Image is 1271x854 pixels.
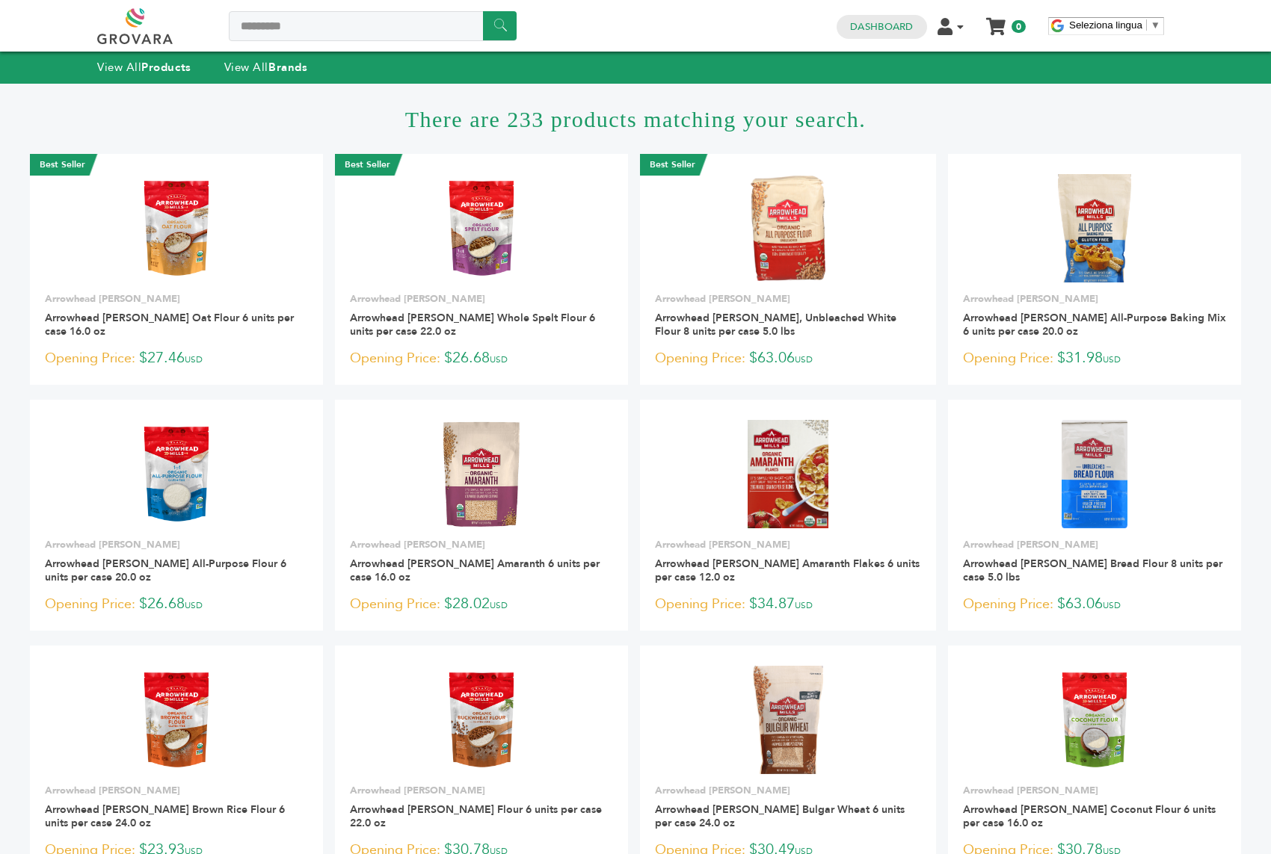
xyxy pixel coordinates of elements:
[185,599,203,611] span: USD
[268,60,307,75] strong: Brands
[490,599,508,611] span: USD
[963,292,1226,306] p: Arrowhead [PERSON_NAME]
[1103,353,1121,365] span: USD
[655,538,921,551] p: Arrowhead [PERSON_NAME]
[1069,19,1160,31] a: Seleziona lingua​
[350,348,440,368] span: Opening Price:
[141,60,191,75] strong: Products
[655,593,921,616] p: $34.87
[963,538,1226,551] p: Arrowhead [PERSON_NAME]
[850,20,913,34] a: Dashboard
[45,557,286,584] a: Arrowhead [PERSON_NAME] All-Purpose Flour 6 units per case 20.0 oz
[440,174,523,282] img: Arrowhead Mills Whole Spelt Flour 6 units per case 22.0 oz
[1151,19,1160,31] span: ▼
[753,666,823,773] img: Arrowhead Mills Bulgar Wheat 6 units per case 24.0 oz
[45,784,308,797] p: Arrowhead [PERSON_NAME]
[963,802,1216,830] a: Arrowhead [PERSON_NAME] Coconut Flour 6 units per case 16.0 oz
[135,174,218,282] img: Arrowhead Mills Oat Flour 6 units per case 16.0 oz
[963,594,1053,614] span: Opening Price:
[749,174,826,282] img: Arrowhead Mills, Unbleached White Flour 8 units per case 5.0 lbs
[748,420,828,527] img: Arrowhead Mills Amaranth Flakes 6 units per case 12.0 oz
[45,292,308,306] p: Arrowhead [PERSON_NAME]
[135,420,218,527] img: Arrowhead Mills All-Purpose Flour 6 units per case 20.0 oz
[30,84,1241,154] h1: There are 233 products matching your search.
[45,311,294,338] a: Arrowhead [PERSON_NAME] Oat Flour 6 units per case 16.0 oz
[97,60,191,75] a: View AllProducts
[1103,599,1121,611] span: USD
[350,311,595,338] a: Arrowhead [PERSON_NAME] Whole Spelt Flour 6 units per case 22.0 oz
[45,347,308,370] p: $27.46
[350,593,613,616] p: $28.02
[655,594,745,614] span: Opening Price:
[988,13,1005,29] a: My Cart
[655,784,921,797] p: Arrowhead [PERSON_NAME]
[1069,19,1142,31] span: Seleziona lingua
[490,353,508,365] span: USD
[350,347,613,370] p: $26.68
[45,348,135,368] span: Opening Price:
[45,802,285,830] a: Arrowhead [PERSON_NAME] Brown Rice Flour 6 units per case 24.0 oz
[963,348,1053,368] span: Opening Price:
[350,594,440,614] span: Opening Price:
[1062,420,1128,527] img: Arrowhead Mills Bread Flour 8 units per case 5.0 lbs
[963,347,1226,370] p: $31.98
[655,347,921,370] p: $63.06
[45,594,135,614] span: Opening Price:
[229,11,517,41] input: Search a product or brand...
[350,802,602,830] a: Arrowhead [PERSON_NAME] Flour 6 units per case 22.0 oz
[350,784,613,797] p: Arrowhead [PERSON_NAME]
[1058,174,1132,282] img: Arrowhead Mills All-Purpose Baking Mix 6 units per case 20.0 oz
[442,421,521,528] img: Arrowhead Mills Amaranth 6 units per case 16.0 oz
[1053,666,1136,773] img: Arrowhead Mills Coconut Flour 6 units per case 16.0 oz
[185,353,203,365] span: USD
[1012,20,1026,33] span: 0
[350,557,600,584] a: Arrowhead [PERSON_NAME] Amaranth 6 units per case 16.0 oz
[440,666,523,773] img: Arrowhead Mills Buckwheat Flour 6 units per case 22.0 oz
[655,311,896,338] a: Arrowhead [PERSON_NAME], Unbleached White Flour 8 units per case 5.0 lbs
[963,593,1226,616] p: $63.06
[45,538,308,551] p: Arrowhead [PERSON_NAME]
[350,292,613,306] p: Arrowhead [PERSON_NAME]
[795,353,813,365] span: USD
[963,784,1226,797] p: Arrowhead [PERSON_NAME]
[963,557,1222,584] a: Arrowhead [PERSON_NAME] Bread Flour 8 units per case 5.0 lbs
[655,802,905,830] a: Arrowhead [PERSON_NAME] Bulgar Wheat 6 units per case 24.0 oz
[655,557,920,584] a: Arrowhead [PERSON_NAME] Amaranth Flakes 6 units per case 12.0 oz
[45,593,308,616] p: $26.68
[655,292,921,306] p: Arrowhead [PERSON_NAME]
[135,666,218,773] img: Arrowhead Mills Brown Rice Flour 6 units per case 24.0 oz
[655,348,745,368] span: Opening Price:
[224,60,308,75] a: View AllBrands
[795,599,813,611] span: USD
[963,311,1226,338] a: Arrowhead [PERSON_NAME] All-Purpose Baking Mix 6 units per case 20.0 oz
[350,538,613,551] p: Arrowhead [PERSON_NAME]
